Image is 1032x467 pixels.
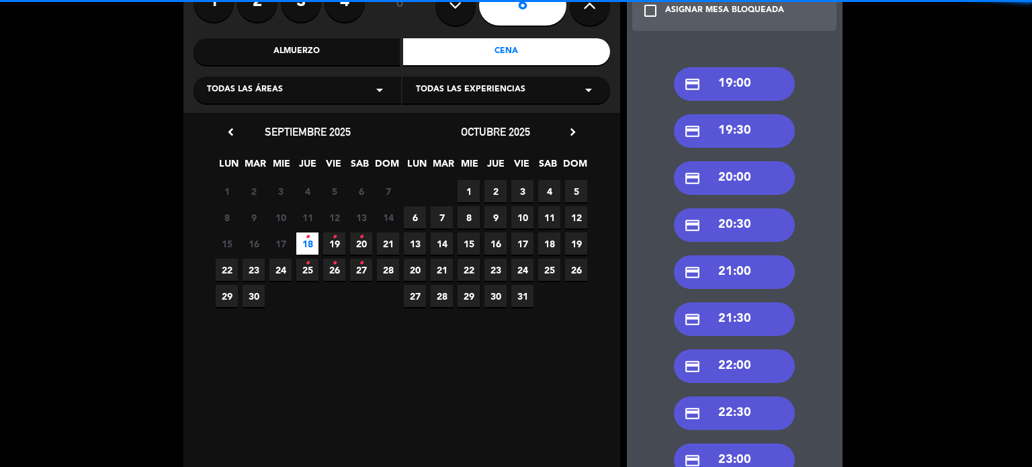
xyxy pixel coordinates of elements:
span: 27 [350,259,372,281]
i: • [332,253,337,274]
span: MIE [270,156,292,178]
span: MIE [458,156,480,178]
span: 16 [243,232,265,255]
span: 24 [269,259,292,281]
span: 30 [243,285,265,307]
span: 21 [431,259,453,281]
span: Todas las áreas [207,83,283,97]
div: 22:00 [674,349,795,383]
span: SAB [349,156,371,178]
span: LUN [218,156,240,178]
span: 18 [538,232,560,255]
span: 30 [484,285,507,307]
span: 9 [484,206,507,228]
div: 21:00 [674,255,795,289]
span: 11 [296,206,318,228]
i: credit_card [684,264,701,281]
span: 12 [323,206,345,228]
span: 14 [431,232,453,255]
span: 13 [404,232,426,255]
span: 14 [377,206,399,228]
span: 1 [216,180,238,202]
span: Todas las experiencias [416,83,525,97]
span: 3 [269,180,292,202]
span: JUE [484,156,507,178]
span: 13 [350,206,372,228]
span: 2 [243,180,265,202]
span: 5 [323,180,345,202]
span: 23 [484,259,507,281]
span: DOM [563,156,585,178]
span: septiembre 2025 [265,125,351,138]
i: chevron_right [566,125,580,139]
span: 19 [323,232,345,255]
span: VIE [511,156,533,178]
span: 29 [216,285,238,307]
i: credit_card [684,170,701,187]
span: 17 [511,232,533,255]
span: 15 [458,232,480,255]
div: 19:00 [674,67,795,101]
i: • [332,226,337,248]
span: 9 [243,206,265,228]
span: 6 [404,206,426,228]
span: 21 [377,232,399,255]
span: 18 [296,232,318,255]
span: 29 [458,285,480,307]
span: 24 [511,259,533,281]
div: Almuerzo [193,38,400,65]
span: 25 [538,259,560,281]
span: 12 [565,206,587,228]
span: 26 [565,259,587,281]
span: 6 [350,180,372,202]
i: • [359,253,363,274]
span: 4 [296,180,318,202]
span: 1 [458,180,480,202]
span: 8 [216,206,238,228]
div: 20:00 [674,161,795,195]
span: 3 [511,180,533,202]
span: octubre 2025 [461,125,530,138]
span: 7 [431,206,453,228]
div: 20:30 [674,208,795,242]
i: credit_card [684,405,701,422]
span: MAR [244,156,266,178]
i: credit_card [684,217,701,234]
i: • [359,226,363,248]
span: 31 [511,285,533,307]
span: 26 [323,259,345,281]
div: Cena [403,38,610,65]
span: 5 [565,180,587,202]
span: 10 [269,206,292,228]
span: 7 [377,180,399,202]
span: 27 [404,285,426,307]
span: 16 [484,232,507,255]
span: 15 [216,232,238,255]
i: • [305,253,310,274]
span: 25 [296,259,318,281]
i: arrow_drop_down [580,82,597,98]
span: 2 [484,180,507,202]
i: credit_card [684,123,701,140]
i: credit_card [684,311,701,328]
span: 23 [243,259,265,281]
span: DOM [375,156,397,178]
span: 4 [538,180,560,202]
span: 28 [431,285,453,307]
i: • [305,226,310,248]
span: 22 [216,259,238,281]
span: SAB [537,156,559,178]
span: 19 [565,232,587,255]
i: chevron_left [224,125,238,139]
span: 22 [458,259,480,281]
div: 19:30 [674,114,795,148]
span: VIE [322,156,345,178]
i: check_box_outline_blank [642,3,658,19]
span: MAR [432,156,454,178]
span: LUN [406,156,428,178]
span: 8 [458,206,480,228]
div: 22:30 [674,396,795,430]
i: credit_card [684,358,701,375]
span: JUE [296,156,318,178]
div: ASIGNAR MESA BLOQUEADA [665,4,784,17]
